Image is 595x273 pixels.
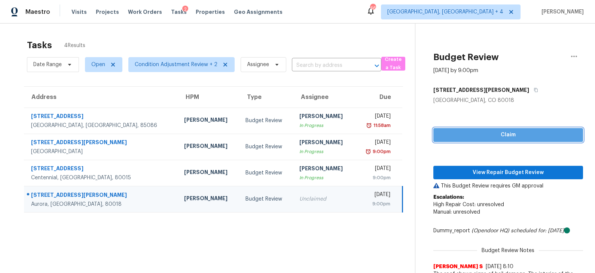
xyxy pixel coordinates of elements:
span: Tasks [171,9,187,15]
div: [GEOGRAPHIC_DATA], [GEOGRAPHIC_DATA], 85086 [31,122,172,129]
div: In Progress [299,122,349,129]
div: 9:00pm [371,148,391,155]
b: Escalations: [433,195,464,200]
span: Create a Task [385,55,402,72]
div: Budget Review [245,117,287,124]
img: Overdue Alarm Icon [365,148,371,155]
div: 11:58am [372,122,391,129]
div: [STREET_ADDRESS] [31,112,172,122]
th: Address [24,87,178,108]
div: [DATE] [361,165,391,174]
th: HPM [178,87,239,108]
h2: Tasks [27,41,52,49]
button: Open [372,61,382,71]
div: [PERSON_NAME] [299,112,349,122]
span: Manual: unresolved [433,210,480,215]
button: View Repair Budget Review [433,166,583,180]
div: [DATE] [361,112,391,122]
div: [PERSON_NAME] [299,165,349,174]
span: Open [91,61,105,68]
div: 9:00pm [361,174,391,182]
div: 46 [370,4,375,12]
span: Projects [96,8,119,16]
div: Centennial, [GEOGRAPHIC_DATA], 80015 [31,174,172,182]
div: [PERSON_NAME] [184,116,234,125]
span: 4 Results [64,42,85,49]
input: Search by address [292,60,360,71]
div: [STREET_ADDRESS][PERSON_NAME] [31,139,172,148]
div: Budget Review [245,195,287,203]
i: scheduled for: [DATE] [511,228,564,233]
span: Geo Assignments [234,8,283,16]
h5: [STREET_ADDRESS][PERSON_NAME] [433,86,529,94]
h2: Budget Review [433,53,499,61]
button: Copy Address [529,83,539,97]
div: In Progress [299,174,349,182]
div: Dummy_report [433,227,583,235]
p: This Budget Review requires GM approval [433,182,583,190]
th: Due [355,87,402,108]
div: [STREET_ADDRESS][PERSON_NAME] [31,191,172,201]
span: Assignee [247,61,269,68]
th: Assignee [293,87,355,108]
div: [GEOGRAPHIC_DATA] [31,148,172,155]
span: View Repair Budget Review [439,168,577,177]
button: Claim [433,128,583,142]
div: 9:00pm [361,200,390,208]
span: Maestro [25,8,50,16]
span: High Repair Cost: unresolved [433,202,504,207]
span: [DATE] 8:10 [486,264,513,269]
div: [PERSON_NAME] [184,168,234,178]
button: Create a Task [381,57,405,71]
div: [GEOGRAPHIC_DATA], CO 80018 [433,97,583,104]
div: [PERSON_NAME] [184,195,234,204]
span: [GEOGRAPHIC_DATA], [GEOGRAPHIC_DATA] + 4 [387,8,503,16]
span: Condition Adjustment Review + 2 [135,61,217,68]
span: Visits [71,8,87,16]
span: Work Orders [128,8,162,16]
div: [PERSON_NAME] [184,142,234,152]
div: [DATE] by 9:00pm [433,67,478,74]
div: [DATE] [361,191,390,200]
div: In Progress [299,148,349,155]
span: Claim [439,130,577,140]
th: Type [239,87,293,108]
div: 2 [182,6,188,13]
div: Unclaimed [299,195,349,203]
div: [STREET_ADDRESS] [31,165,172,174]
span: Properties [196,8,225,16]
span: [PERSON_NAME] S [433,263,483,270]
i: (Opendoor HQ) [472,228,509,233]
div: [DATE] [361,139,391,148]
span: [PERSON_NAME] [538,8,584,16]
div: Budget Review [245,143,287,151]
span: Budget Review Notes [477,247,539,254]
div: Budget Review [245,169,287,177]
span: Date Range [33,61,62,68]
div: Aurora, [GEOGRAPHIC_DATA], 80018 [31,201,172,208]
img: Overdue Alarm Icon [366,122,372,129]
div: [PERSON_NAME] [299,139,349,148]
